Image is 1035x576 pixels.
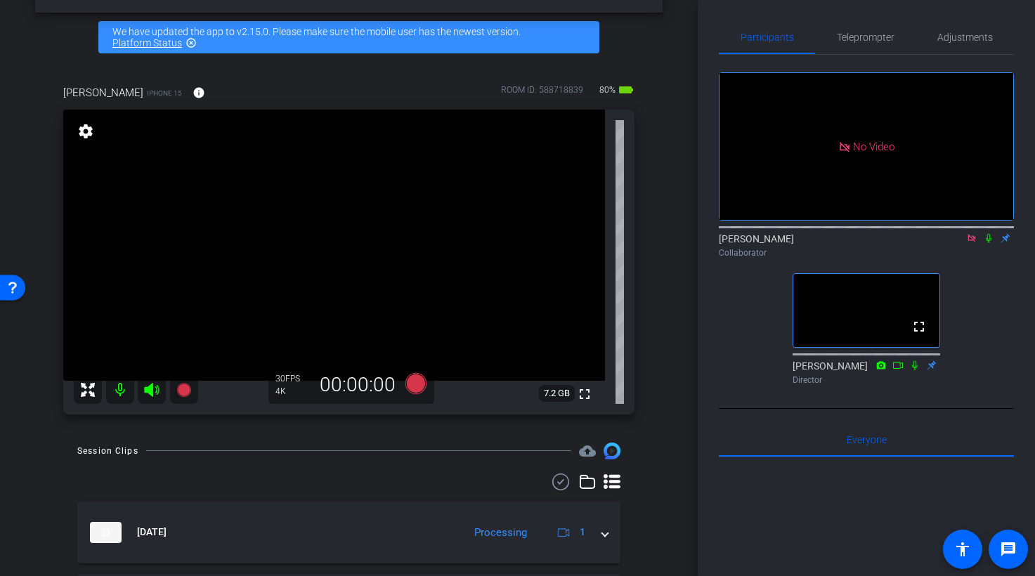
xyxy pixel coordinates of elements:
span: 1 [580,525,585,539]
mat-icon: accessibility [954,541,971,558]
span: [PERSON_NAME] [63,85,143,100]
mat-icon: cloud_upload [579,443,596,459]
div: Collaborator [719,247,1014,259]
div: 30 [275,373,311,384]
mat-icon: highlight_off [185,37,197,48]
div: Processing [467,525,534,541]
span: No Video [853,140,894,152]
span: 7.2 GB [539,385,575,402]
mat-icon: battery_std [618,81,634,98]
span: iPhone 15 [147,88,182,98]
div: Session Clips [77,444,138,458]
span: FPS [285,374,300,384]
div: [PERSON_NAME] [719,232,1014,259]
mat-expansion-panel-header: thumb-nail[DATE]Processing1 [77,502,620,563]
div: Director [793,374,940,386]
mat-icon: fullscreen [576,386,593,402]
span: [DATE] [137,525,167,539]
mat-icon: message [1000,541,1017,558]
mat-icon: settings [76,123,96,140]
div: We have updated the app to v2.15.0. Please make sure the mobile user has the newest version. [98,21,599,53]
span: 80% [597,79,618,101]
div: ROOM ID: 588718839 [501,84,583,104]
div: [PERSON_NAME] [793,359,940,386]
span: Participants [741,32,794,42]
span: Destinations for your clips [579,443,596,459]
mat-icon: info [193,86,205,99]
div: 00:00:00 [311,373,405,397]
span: Adjustments [937,32,993,42]
img: Session clips [604,443,620,459]
span: Everyone [847,435,887,445]
img: thumb-nail [90,522,122,543]
span: Teleprompter [837,32,894,42]
mat-icon: fullscreen [911,318,927,335]
a: Platform Status [112,37,182,48]
div: 4K [275,386,311,397]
